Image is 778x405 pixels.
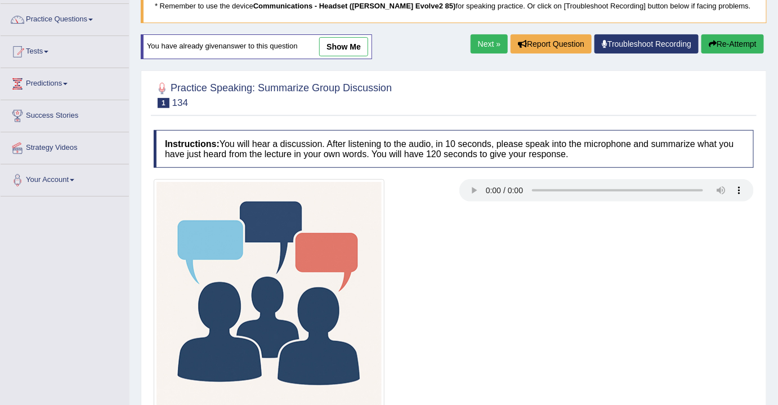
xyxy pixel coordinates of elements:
[319,37,368,56] a: show me
[1,36,129,64] a: Tests
[701,34,764,54] button: Re-Attempt
[511,34,592,54] button: Report Question
[1,4,129,32] a: Practice Questions
[154,130,754,168] h4: You will hear a discussion. After listening to the audio, in 10 seconds, please speak into the mi...
[141,34,372,59] div: You have already given answer to this question
[1,164,129,193] a: Your Account
[594,34,699,54] a: Troubleshoot Recording
[1,100,129,128] a: Success Stories
[172,97,188,108] small: 134
[154,80,392,108] h2: Practice Speaking: Summarize Group Discussion
[471,34,508,54] a: Next »
[158,98,169,108] span: 1
[1,68,129,96] a: Predictions
[165,139,220,149] b: Instructions:
[253,2,456,10] b: Communications - Headset ([PERSON_NAME] Evolve2 85)
[1,132,129,161] a: Strategy Videos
